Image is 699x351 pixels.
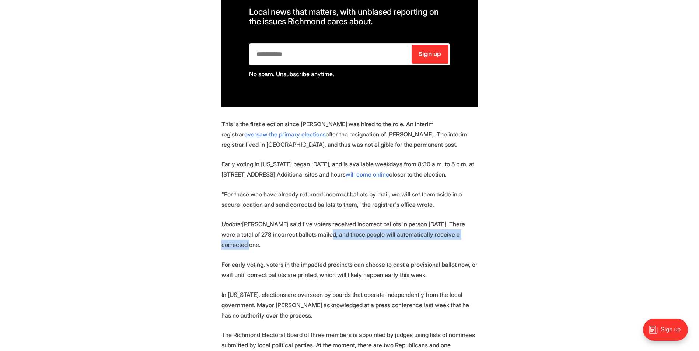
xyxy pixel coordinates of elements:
[412,45,448,64] button: Sign up
[249,70,334,78] span: No spam. Unsubscribe anytime.
[221,290,478,320] p: In [US_STATE], elections are overseen by boards that operate independently from the local governm...
[221,219,478,250] p: [PERSON_NAME] said five voters received incorrect ballots in person [DATE]. There were a total of...
[221,159,478,180] p: Early voting in [US_STATE] began [DATE], and is available weekdays from 8:30 a.m. to 5 p.m. at [S...
[221,220,242,228] em: Update:
[221,259,478,280] p: For early voting, voters in the impacted precincts can choose to cast a provisional ballot now, o...
[346,171,389,178] a: will come online
[637,315,699,351] iframe: portal-trigger
[244,131,326,138] a: oversaw the primary elections
[249,7,441,26] span: Local news that matters, with unbiased reporting on the issues Richmond cares about.
[221,189,478,210] p: "For those who have already returned incorrect ballots by mail, we will set them aside in a secur...
[419,51,441,57] span: Sign up
[221,119,478,150] p: This is the first election since [PERSON_NAME] was hired to the role. An interim registrar after ...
